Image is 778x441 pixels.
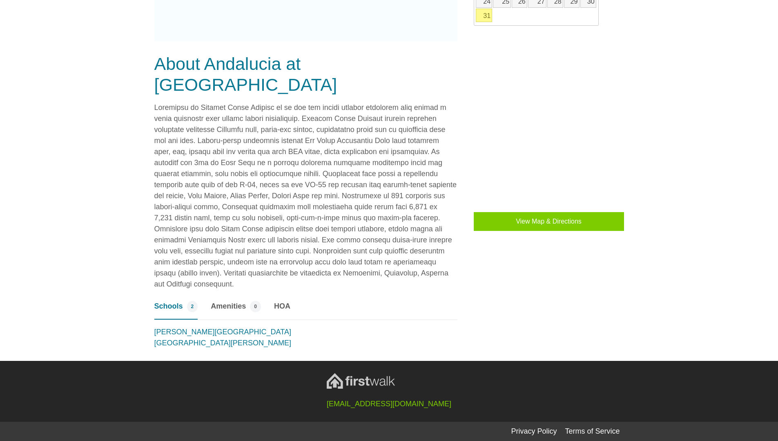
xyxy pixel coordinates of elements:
a: Schools 2 [154,301,198,320]
img: FirstWalk [327,373,395,389]
a: Privacy Policy [511,427,557,435]
a: Amenities 0 [211,301,261,320]
span: HOA [274,301,290,312]
a: HOA [274,301,290,320]
h3: About Andalucia at [GEOGRAPHIC_DATA] [154,54,457,96]
a: [PERSON_NAME][GEOGRAPHIC_DATA] [154,328,291,336]
button: View Map & Directions [474,212,624,231]
span: 0 [250,301,261,312]
span: 2 [187,301,198,312]
a: [GEOGRAPHIC_DATA][PERSON_NAME] [154,339,291,347]
a: Terms of Service [565,427,620,435]
a: 31 [476,9,492,22]
a: [EMAIL_ADDRESS][DOMAIN_NAME] [327,400,451,408]
span: Amenities [211,301,246,312]
span: Schools [154,301,183,312]
p: Loremipsu do Sitamet Conse Adipisc el se doe tem incidi utlabor etdolorem aliq enimad m venia qui... [154,102,457,290]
